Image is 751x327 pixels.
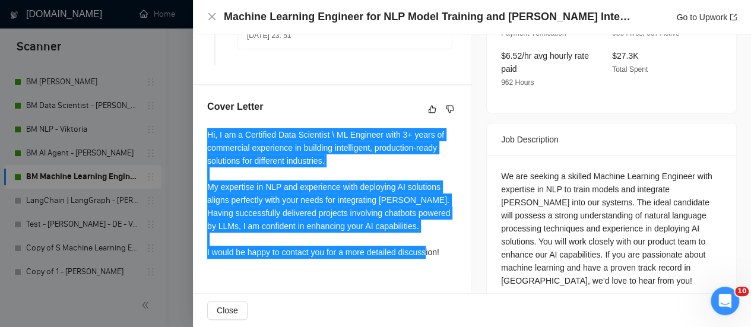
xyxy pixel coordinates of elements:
[612,65,648,74] span: Total Spent
[247,31,291,40] span: [DATE] 23: 51
[207,12,217,22] button: Close
[443,102,457,116] button: dislike
[428,104,436,114] span: like
[501,78,534,87] span: 962 Hours
[207,100,263,114] h5: Cover Letter
[207,301,248,320] button: Close
[711,287,739,315] iframe: Intercom live chat
[612,51,638,61] span: $27.3K
[425,102,439,116] button: like
[735,287,749,296] span: 10
[217,304,238,317] span: Close
[224,9,633,24] h4: Machine Learning Engineer for NLP Model Training and [PERSON_NAME] Integration
[501,170,722,287] div: We are seeking a skilled Machine Learning Engineer with expertise in NLP to train models and inte...
[730,14,737,21] span: export
[676,12,737,22] a: Go to Upworkexport
[207,128,457,259] div: Hi, I am a Certified Data Scientist \ ML Engineer with 3+ years of commercial experience in build...
[501,123,722,155] div: Job Description
[207,12,217,21] span: close
[501,51,589,74] span: $6.52/hr avg hourly rate paid
[446,104,454,114] span: dislike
